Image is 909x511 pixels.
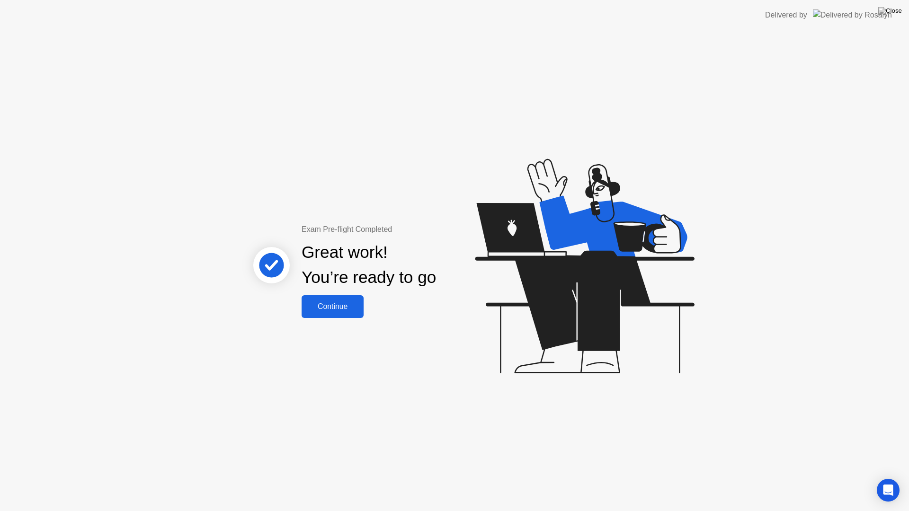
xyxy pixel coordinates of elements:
div: Great work! You’re ready to go [302,240,436,290]
div: Exam Pre-flight Completed [302,224,497,235]
div: Continue [304,302,361,311]
img: Delivered by Rosalyn [813,9,892,20]
img: Close [878,7,902,15]
button: Continue [302,295,364,318]
div: Open Intercom Messenger [877,479,900,502]
div: Delivered by [765,9,807,21]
